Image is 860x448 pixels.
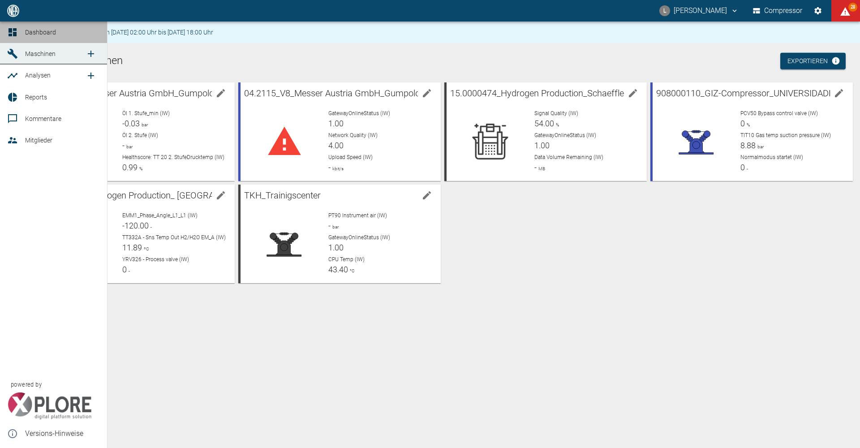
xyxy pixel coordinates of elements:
[328,243,344,252] span: 1.00
[25,94,47,101] span: Reports
[212,186,230,204] button: edit machine
[534,163,537,172] span: -
[740,154,803,160] span: Normalmodus startet (IW)
[831,56,840,65] svg: Jetzt mit HF Export
[740,119,745,128] span: 0
[328,110,390,116] span: GatewayOnlineStatus (IW)
[331,166,344,171] span: kbit/s
[122,119,140,128] span: -0.03
[122,163,138,172] span: 0.99
[740,163,745,172] span: 0
[780,53,846,69] a: Exportieren
[122,110,170,116] span: Öl 1. Stufe_min (IW)
[244,190,321,201] span: TKH_Trainigscenter
[122,265,127,274] span: 0
[537,166,545,171] span: MB
[830,84,848,102] button: edit machine
[149,224,152,229] span: -
[418,186,436,204] button: edit machine
[745,122,750,127] span: %
[331,224,339,229] span: bar
[658,3,740,19] button: luca.corigliano@neuman-esser.com
[348,268,355,273] span: °C
[25,428,100,439] span: Versions-Hinweise
[328,154,373,160] span: Upload Speed (IW)
[328,221,331,230] span: -
[328,132,378,138] span: Network Quality (IW)
[7,392,92,419] img: Xplore Logo
[82,67,100,85] a: new /analyses/list/0
[328,119,344,128] span: 1.00
[740,110,818,116] span: PCV50 Bypass control valve (IW)
[11,380,42,389] span: powered by
[740,132,831,138] span: TIT10 Gas temp suction pressure (IW)
[328,212,387,219] span: PT90 Instrument air (IW)
[328,141,344,150] span: 4.00
[534,110,578,116] span: Signal Quality (IW)
[32,54,853,68] h1: Aktuelle Maschinen
[142,246,149,251] span: ºC
[125,144,133,149] span: bar
[122,212,198,219] span: EMM1_Phase_Angle_L1_L1 (IW)
[238,185,441,283] a: TKH_Trainigscenteredit machinePT90 Instrument air (IW)-barGatewayOnlineStatus (IW)1.00CPU Temp (I...
[122,141,125,150] span: -
[122,243,142,252] span: 11.89
[328,234,390,241] span: GatewayOnlineStatus (IW)
[238,82,441,181] a: 04.2115_V8_Messer Austria GmbH_Gumpoldskirchen (AT)edit machineGatewayOnlineStatus (IW)1.00Networ...
[122,221,149,230] span: -120.00
[745,166,748,171] span: -
[328,265,348,274] span: 43.40
[244,88,471,99] span: 04.2115_V8_Messer Austria GmbH_Gumpoldskirchen (AT)
[25,115,61,122] span: Kommentare
[138,166,142,171] span: %
[650,82,853,181] a: 908000110_GIZ-Compressor_UNIVERSIDADE [GEOGRAPHIC_DATA] (BR)edit machinePCV50 Bypass control valv...
[328,163,331,172] span: -
[38,190,280,201] span: 920000_GIZ-Hydrogen Production_ [GEOGRAPHIC_DATA] (BR)
[751,3,804,19] button: Compressor
[534,132,596,138] span: GatewayOnlineStatus (IW)
[140,122,148,127] span: bar
[25,137,52,144] span: Mitglieder
[810,3,826,19] button: Einstellungen
[534,119,554,128] span: 54.00
[32,185,235,283] a: 920000_GIZ-Hydrogen Production_ [GEOGRAPHIC_DATA] (BR)edit machineEMM1_Phase_Angle_L1_L1 (IW)-120...
[444,82,647,181] a: 15.0000474_Hydrogen Production_Schaeffler Technologies AG & [DOMAIN_NAME]_Schweinfurth ([GEOGRAPH...
[418,84,436,102] button: edit machine
[554,122,559,127] span: %
[756,144,764,149] span: bar
[25,72,51,79] span: Analysen
[534,141,550,150] span: 1.00
[32,82,235,181] a: 02.2294_V7_Messer Austria GmbH_Gumpoldskirchen (AT)edit machineÖl 1. Stufe_min (IW)-0.03barÖl 2. ...
[82,45,100,63] a: new /machines
[47,24,213,40] div: Wartungsarbeiten von [DATE] 02:00 Uhr bis [DATE] 18:00 Uhr
[659,5,670,16] div: L
[6,4,20,17] img: logo
[212,84,230,102] button: edit machine
[122,154,224,160] span: Healthscore: TT 20 2. StufeDrucktemp (IW)
[848,3,857,12] span: 28
[25,50,56,57] span: Maschinen
[328,256,365,263] span: CPU Temp (IW)
[624,84,642,102] button: edit machine
[740,141,756,150] span: 8.88
[127,268,130,273] span: -
[122,132,158,138] span: Öl 2. Stufe (IW)
[25,29,56,36] span: Dashboard
[122,256,189,263] span: YRV326 - Process valve (IW)
[534,154,603,160] span: Data Volume Remaining (IW)
[38,88,265,99] span: 02.2294_V7_Messer Austria GmbH_Gumpoldskirchen (AT)
[122,234,226,241] span: TT332A - Sns Temp Out H2/H2O EM_A (IW)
